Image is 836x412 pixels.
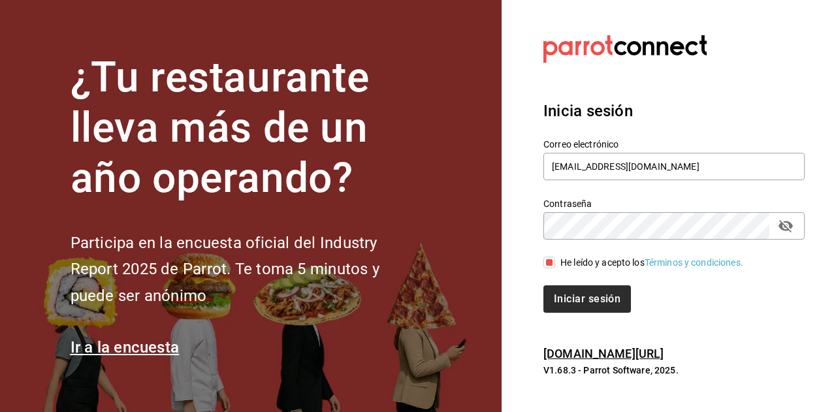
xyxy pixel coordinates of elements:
a: Ir a la encuesta [71,338,180,357]
h1: ¿Tu restaurante lleva más de un año operando? [71,53,423,203]
h2: Participa en la encuesta oficial del Industry Report 2025 de Parrot. Te toma 5 minutos y puede se... [71,230,423,309]
label: Contraseña [543,199,805,208]
a: Términos y condiciones. [645,257,743,268]
button: Iniciar sesión [543,285,631,313]
div: He leído y acepto los [560,256,743,270]
label: Correo electrónico [543,140,805,149]
p: V1.68.3 - Parrot Software, 2025. [543,364,805,377]
input: Ingresa tu correo electrónico [543,153,805,180]
h3: Inicia sesión [543,99,805,123]
button: passwordField [775,215,797,237]
a: [DOMAIN_NAME][URL] [543,347,664,360]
